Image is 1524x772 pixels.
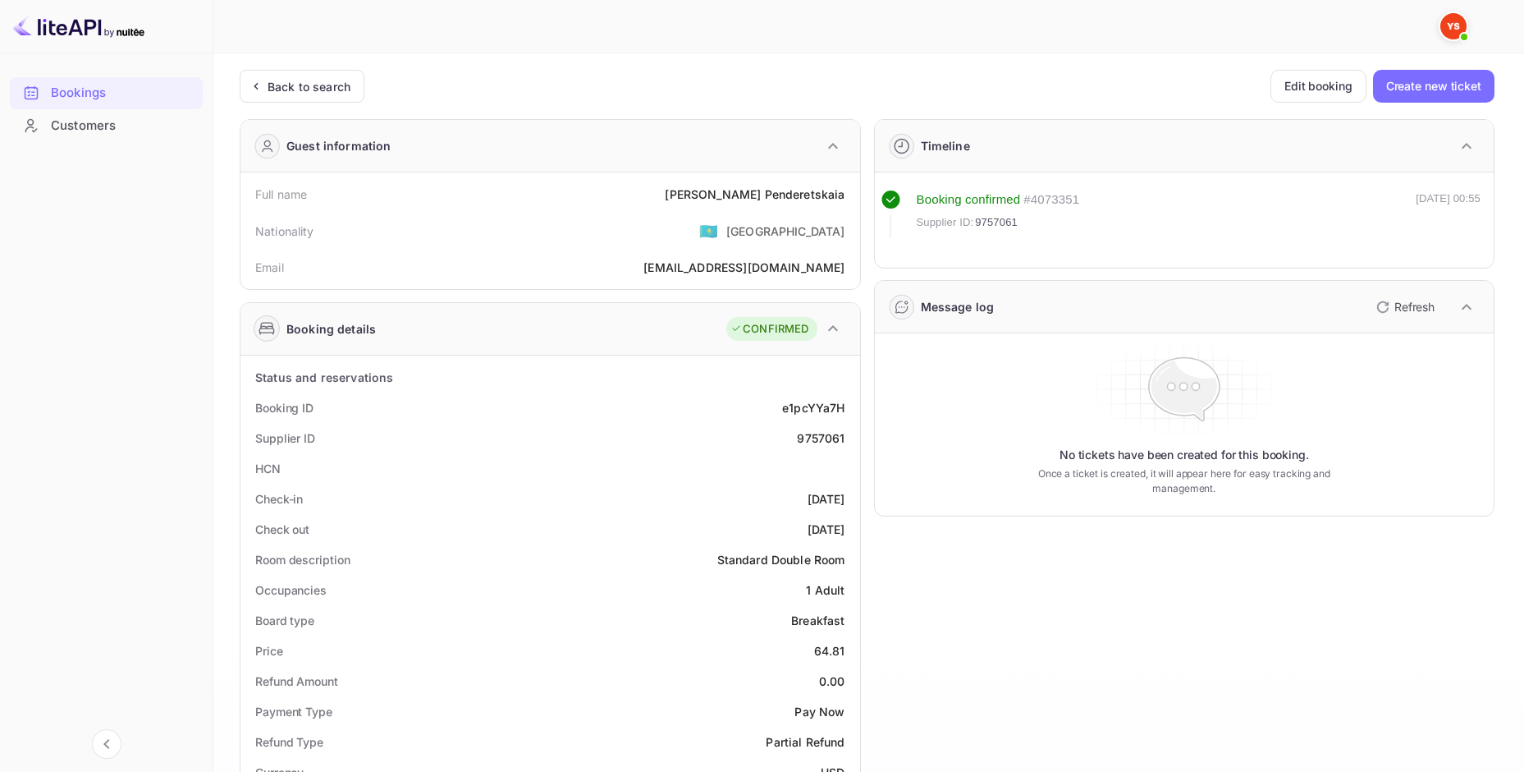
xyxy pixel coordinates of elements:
div: Payment Type [255,703,332,720]
p: No tickets have been created for this booking. [1059,447,1309,463]
img: Yandex Support [1440,13,1467,39]
button: Refresh [1366,294,1441,320]
div: [DATE] [808,521,845,538]
div: 64.81 [814,642,845,659]
img: LiteAPI logo [13,13,144,39]
span: 9757061 [975,214,1018,231]
div: CONFIRMED [730,321,808,338]
div: Booking confirmed [917,191,1021,209]
div: Booking ID [255,399,313,416]
a: Customers [10,110,203,140]
div: [DATE] [808,490,845,508]
div: e1pcYYa7H [782,399,844,416]
p: Refresh [1394,298,1435,315]
div: Check out [255,521,309,538]
div: [PERSON_NAME] Penderetskaia [665,186,844,203]
div: 0.00 [819,673,845,690]
div: Booking details [286,320,376,338]
div: Breakfast [791,612,844,629]
div: Guest information [286,137,391,154]
div: Bookings [51,84,195,103]
div: Bookings [10,77,203,109]
div: Board type [255,612,314,629]
div: Partial Refund [766,733,844,751]
div: Price [255,642,283,659]
div: HCN [255,460,281,477]
div: Check-in [255,490,303,508]
div: 9757061 [797,430,844,447]
div: Standard Double Room [717,551,845,568]
div: Nationality [255,223,314,240]
div: Email [255,259,284,276]
div: Customers [51,117,195,136]
div: [EMAIL_ADDRESS][DOMAIN_NAME] [643,259,844,276]
button: Collapse navigation [92,729,121,759]
div: [DATE] 00:55 [1416,191,1481,238]
div: Status and reservations [255,369,393,386]
button: Edit booking [1270,70,1366,103]
button: Create new ticket [1373,70,1494,103]
div: Message log [921,298,995,315]
div: Timeline [921,137,970,154]
div: Customers [10,110,203,142]
div: Refund Type [255,733,323,751]
div: Refund Amount [255,673,338,690]
span: Supplier ID: [917,214,974,231]
div: Pay Now [794,703,844,720]
p: Once a ticket is created, it will appear here for easy tracking and management. [1018,466,1351,496]
span: United States [699,216,718,246]
div: Supplier ID [255,430,315,447]
div: # 4073351 [1023,191,1079,209]
div: Room description [255,551,350,568]
div: Full name [255,186,307,203]
div: [GEOGRAPHIC_DATA] [726,223,845,240]
a: Bookings [10,77,203,108]
div: Back to search [268,78,350,95]
div: Occupancies [255,581,327,599]
div: 1 Adult [806,581,844,599]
